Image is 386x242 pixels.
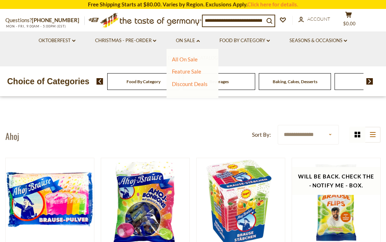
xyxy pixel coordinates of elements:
span: $0.00 [343,21,356,26]
span: MON - FRI, 9:00AM - 5:00PM (EST) [5,24,66,28]
button: $0.00 [338,11,359,29]
a: Click here for details. [247,1,298,7]
p: Questions? [5,16,85,25]
img: previous arrow [96,78,103,85]
span: Will be back. Check the - Notify Me - Box. [298,173,375,188]
a: [PHONE_NUMBER] [32,17,79,23]
a: Food By Category [219,37,270,45]
a: Account [298,15,330,23]
a: On Sale [176,37,200,45]
a: Food By Category [127,79,160,84]
a: Seasons & Occasions [289,37,347,45]
a: Beverages [209,79,229,84]
span: Account [307,16,330,22]
a: Oktoberfest [39,37,75,45]
img: next arrow [366,78,373,85]
a: Baking, Cakes, Desserts [273,79,317,84]
a: All On Sale [172,56,198,62]
a: Discount Deals [172,79,208,89]
a: Christmas - PRE-ORDER [95,37,156,45]
a: Feature Sale [172,68,201,75]
h1: Ahoj [5,131,19,141]
label: Sort By: [252,130,271,139]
